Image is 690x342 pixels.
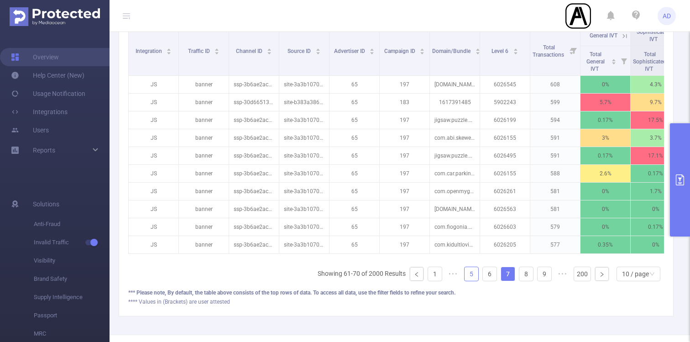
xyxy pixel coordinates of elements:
[555,267,570,281] li: Next 5 Pages
[179,165,229,182] p: banner
[384,48,417,54] span: Campaign ID
[179,236,229,253] p: banner
[446,267,460,281] span: •••
[370,47,375,50] i: icon: caret-up
[380,94,429,111] p: 183
[329,147,379,164] p: 65
[129,111,178,129] p: JS
[580,129,630,147] p: 3%
[430,111,480,129] p: jigsaw.puzzle.game.banana.amz
[129,218,178,236] p: JS
[480,147,530,164] p: 6026495
[420,51,425,53] i: icon: caret-down
[279,165,329,182] p: site-3a3b10701547939b
[631,111,680,129] p: 17.5%
[11,84,85,103] a: Usage Notification
[129,183,178,200] p: JS
[446,267,460,281] li: Previous 5 Pages
[513,47,518,50] i: icon: caret-up
[34,215,110,233] span: Anti-Fraud
[519,267,533,281] li: 8
[430,76,480,93] p: [DOMAIN_NAME]
[179,218,229,236] p: banner
[129,200,178,218] p: JS
[129,165,178,182] p: JS
[580,165,630,182] p: 2.6%
[380,129,429,147] p: 197
[128,289,664,297] div: *** Please note, By default, the table above consists of the top rows of data. To access all data...
[287,48,312,54] span: Source ID
[631,183,680,200] p: 1.7%
[229,111,279,129] p: ssp-3b6ae2ac02754b4c
[590,32,617,39] span: General IVT
[519,267,533,281] a: 8
[432,48,472,54] span: Domain/Bundle
[574,267,591,281] li: 200
[580,76,630,93] p: 0%
[631,165,680,182] p: 0.17%
[329,76,379,93] p: 65
[33,141,55,159] a: Reports
[530,129,580,147] p: 591
[129,94,178,111] p: JS
[229,200,279,218] p: ssp-3b6ae2ac02754b4c
[480,236,530,253] p: 6026205
[129,76,178,93] p: JS
[11,103,68,121] a: Integrations
[188,48,211,54] span: Traffic ID
[480,200,530,218] p: 6026563
[11,66,84,84] a: Help Center (New)
[631,94,680,111] p: 9.7%
[637,29,670,42] span: Sophisticated IVT
[555,267,570,281] span: •••
[267,47,272,50] i: icon: caret-up
[580,94,630,111] p: 5.7%
[279,147,329,164] p: site-3a3b10701547939b
[179,147,229,164] p: banner
[179,111,229,129] p: banner
[617,46,630,75] i: Filter menu
[129,129,178,147] p: JS
[465,267,478,281] a: 5
[229,147,279,164] p: ssp-3b6ae2ac02754b4c
[631,200,680,218] p: 0%
[229,94,279,111] p: ssp-30d66513c2f74616
[279,183,329,200] p: site-3a3b10701547939b
[414,272,419,277] i: icon: left
[611,58,617,63] div: Sort
[631,76,680,93] p: 4.3%
[279,200,329,218] p: site-3a3b10701547939b
[214,47,220,53] div: Sort
[34,270,110,288] span: Brand Safety
[315,51,320,53] i: icon: caret-down
[409,267,424,281] li: Previous Page
[663,7,671,25] span: AD
[580,183,630,200] p: 0%
[329,111,379,129] p: 65
[267,47,272,53] div: Sort
[380,76,429,93] p: 197
[428,267,442,281] li: 1
[430,183,480,200] p: com.openmygame.games.android.sudokumaster
[179,183,229,200] p: banner
[10,7,100,26] img: Protected Media
[329,165,379,182] p: 65
[279,94,329,111] p: site-b383a3864be627b9
[318,267,406,281] li: Showing 61-70 of 2000 Results
[34,306,110,325] span: Passport
[530,236,580,253] p: 577
[380,236,429,253] p: 197
[279,76,329,93] p: site-3a3b10701547939b
[370,51,375,53] i: icon: caret-down
[229,165,279,182] p: ssp-3b6ae2ac02754b4c
[279,236,329,253] p: site-3a3b10701547939b
[580,111,630,129] p: 0.17%
[430,147,480,164] p: jigsaw.puzzle.game.banana.amz
[380,147,429,164] p: 197
[166,47,172,53] div: Sort
[334,48,366,54] span: Advertiser ID
[482,267,497,281] li: 6
[430,236,480,253] p: com.kidultlovin.royalsolitaire
[649,271,655,278] i: icon: down
[129,147,178,164] p: JS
